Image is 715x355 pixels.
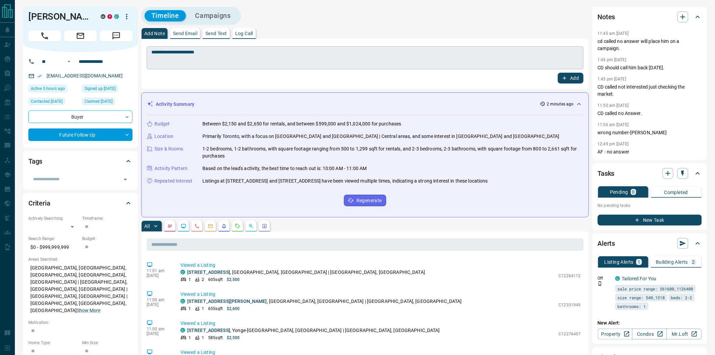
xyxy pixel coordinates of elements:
[82,85,132,94] div: Wed Nov 24 2021
[262,223,267,229] svg: Agent Actions
[28,128,132,141] div: Future Follow Up
[598,31,629,36] p: 11:45 am [DATE]
[180,270,185,275] div: condos.ca
[154,120,170,127] p: Budget
[235,223,240,229] svg: Requests
[147,273,170,278] p: [DATE]
[598,11,615,22] h2: Notes
[598,64,702,71] p: CD should call him back [DATE].
[202,120,401,127] p: Between $2,150 and $2,650 for rentals, and between $599,000 and $1,024,000 for purchases
[202,165,367,172] p: Based on the lead's activity, the best time to reach out is: 10:00 AM - 11:00 AM
[28,153,132,169] div: Tags
[154,177,192,185] p: Repeated Interest
[101,14,105,19] div: mrloft.ca
[37,74,42,78] svg: Email Verified
[632,190,635,194] p: 0
[559,302,581,308] p: C12331949
[189,335,191,341] p: 1
[598,165,702,182] div: Tasks
[28,256,132,262] p: Areas Searched:
[618,294,665,301] span: size range: 540,1318
[202,133,560,140] p: Primarily Toronto, with a focus on [GEOGRAPHIC_DATA] and [GEOGRAPHIC_DATA] | Central areas, and s...
[208,335,223,341] p: 585 sqft
[202,335,204,341] p: 1
[598,103,629,108] p: 11:50 am [DATE]
[598,122,629,127] p: 11:56 am [DATE]
[598,168,615,179] h2: Tasks
[82,215,132,221] p: Timeframe:
[656,260,688,264] p: Building Alerts
[618,285,693,292] span: sale price range: 561600,1126400
[202,306,204,312] p: 1
[28,215,79,221] p: Actively Searching:
[28,11,91,22] h1: [PERSON_NAME]
[189,306,191,312] p: 1
[181,223,186,229] svg: Lead Browsing Activity
[65,57,73,66] button: Open
[559,331,581,337] p: C12276407
[598,281,602,286] svg: Push Notification Only
[145,10,186,21] button: Timeline
[227,306,240,312] p: $2,600
[667,329,701,339] a: Mr.Loft
[558,73,584,84] button: Add
[84,98,113,105] span: Claimed [DATE]
[202,277,204,283] p: 2
[144,224,150,229] p: All
[82,98,132,107] div: Mon Jan 03 2022
[147,98,583,111] div: Activity Summary2 minutes ago
[147,327,170,331] p: 11:00 am
[147,298,170,302] p: 11:00 am
[598,38,702,52] p: cd called no answer will place him on a campaign.
[107,14,112,19] div: property.ca
[605,260,634,264] p: Listing Alerts
[559,273,581,279] p: C12264112
[144,31,165,36] p: Add Note
[547,101,573,107] p: 2 minutes ago
[77,307,100,314] button: Show More
[205,31,227,36] p: Send Text
[173,31,197,36] p: Send Email
[598,110,702,117] p: CD called no Answer.
[208,277,223,283] p: 605 sqft
[598,329,633,339] a: Property
[187,269,230,275] a: [STREET_ADDRESS]
[28,195,132,211] div: Criteria
[189,10,238,21] button: Campaigns
[598,84,702,98] p: CD called not interested just checking the market.
[28,85,79,94] div: Wed Aug 13 2025
[82,340,132,346] p: Min Size:
[671,294,692,301] span: beds: 2-2
[28,156,42,167] h2: Tags
[632,329,667,339] a: Condos
[227,277,240,283] p: $2,500
[147,268,170,273] p: 11:01 am
[618,303,646,310] span: bathrooms: 1
[598,77,626,81] p: 1:45 pm [DATE]
[28,340,79,346] p: Home Type:
[598,215,702,226] button: New Task
[84,85,116,92] span: Signed up [DATE]
[28,319,132,326] p: Motivation:
[208,306,223,312] p: 655 sqft
[154,133,173,140] p: Location
[598,57,626,62] p: 1:45 pm [DATE]
[180,262,581,269] p: Viewed a Listing
[638,260,640,264] p: 1
[180,320,581,327] p: Viewed a Listing
[202,177,488,185] p: Listings at [STREET_ADDRESS] and [STREET_ADDRESS] have been viewed multiple times, indicating a s...
[31,98,63,105] span: Contacted [DATE]
[156,101,194,108] p: Activity Summary
[598,319,702,327] p: New Alert:
[208,223,213,229] svg: Emails
[28,236,79,242] p: Search Range:
[598,235,702,252] div: Alerts
[598,9,702,25] div: Notes
[114,14,119,19] div: condos.ca
[28,98,79,107] div: Fri Jun 13 2025
[28,111,132,123] div: Buyer
[121,175,130,184] button: Open
[598,200,702,211] p: No pending tasks
[154,145,183,152] p: Size & Rooms
[598,238,615,249] h2: Alerts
